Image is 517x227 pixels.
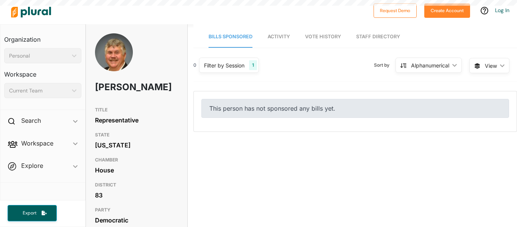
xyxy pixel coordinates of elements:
[9,87,69,95] div: Current Team
[209,34,252,39] span: Bills Sponsored
[95,105,178,114] h3: TITLE
[4,63,81,80] h3: Workspace
[9,52,69,60] div: Personal
[424,6,470,14] a: Create Account
[21,116,41,125] h2: Search
[495,7,509,14] a: Log In
[268,26,290,48] a: Activity
[204,61,244,69] div: Filter by Session
[95,164,178,176] div: House
[95,33,133,89] img: Headshot of Henry Helgerson
[424,3,470,18] button: Create Account
[95,76,145,99] h1: [PERSON_NAME]
[411,61,449,69] div: Alphanumerical
[193,62,196,69] div: 0
[356,26,400,48] a: Staff Directory
[374,62,396,69] span: Sort by
[305,26,341,48] a: Vote History
[8,205,57,221] button: Export
[485,62,497,70] span: View
[95,214,178,226] div: Democratic
[95,155,178,164] h3: CHAMBER
[95,180,178,189] h3: DISTRICT
[4,28,81,45] h3: Organization
[95,130,178,139] h3: STATE
[95,139,178,151] div: [US_STATE]
[95,114,178,126] div: Representative
[249,60,257,70] div: 1
[17,210,42,216] span: Export
[374,6,417,14] a: Request Demo
[268,34,290,39] span: Activity
[374,3,417,18] button: Request Demo
[209,26,252,48] a: Bills Sponsored
[95,205,178,214] h3: PARTY
[95,189,178,201] div: 83
[201,99,509,118] div: This person has not sponsored any bills yet.
[305,34,341,39] span: Vote History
